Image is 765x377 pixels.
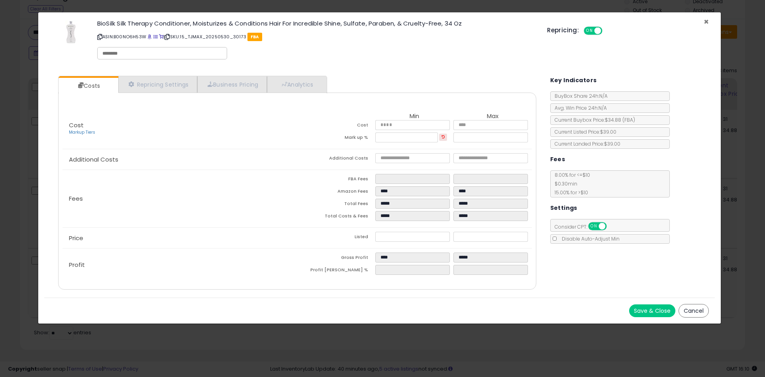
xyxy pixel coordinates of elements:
[118,76,197,93] a: Repricing Settings
[297,174,375,186] td: FBA Fees
[551,223,617,230] span: Consider CPT:
[97,30,535,43] p: ASIN: B00NO6H53W | SKU: 15_TJMAX_20250530_30173
[704,16,709,28] span: ×
[63,262,297,268] p: Profit
[550,75,597,85] h5: Key Indicators
[63,156,297,163] p: Additional Costs
[550,154,565,164] h5: Fees
[297,132,375,145] td: Mark up %
[375,113,453,120] th: Min
[297,253,375,265] td: Gross Profit
[558,235,620,242] span: Disable Auto-Adjust Min
[247,33,262,41] span: FBA
[622,116,635,123] span: ( FBA )
[589,223,599,230] span: ON
[551,105,607,111] span: Avg. Win Price 24h: N/A
[550,203,577,213] h5: Settings
[297,153,375,166] td: Additional Costs
[59,20,83,44] img: 313umGwW3qL._SL60_.jpg
[197,76,267,93] a: Business Pricing
[601,28,614,34] span: OFF
[147,34,152,40] a: BuyBox page
[551,140,620,147] span: Current Landed Price: $39.00
[63,122,297,136] p: Cost
[629,304,675,317] button: Save & Close
[297,232,375,244] td: Listed
[551,172,590,196] span: 8.00 % for <= $10
[551,180,577,187] span: $0.30 min
[159,34,163,40] a: Your listing only
[297,199,375,211] td: Total Fees
[63,195,297,202] p: Fees
[547,27,579,34] h5: Repricing:
[453,113,532,120] th: Max
[153,34,158,40] a: All offer listings
[551,116,635,123] span: Current Buybox Price:
[679,304,709,318] button: Cancel
[267,76,326,93] a: Analytics
[59,78,118,94] a: Costs
[551,128,616,135] span: Current Listed Price: $39.00
[297,120,375,132] td: Cost
[297,265,375,277] td: Profit [PERSON_NAME] %
[69,129,95,135] a: Markup Tiers
[605,116,635,123] span: $34.88
[297,186,375,199] td: Amazon Fees
[551,93,608,99] span: BuyBox Share 24h: N/A
[63,235,297,241] p: Price
[97,20,535,26] h3: BioSilk Silk Therapy Conditioner, Moisturizes & Conditions Hair For Incredible Shine, Sulfate, Pa...
[605,223,618,230] span: OFF
[297,211,375,223] td: Total Costs & Fees
[585,28,594,34] span: ON
[551,189,588,196] span: 15.00 % for > $10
